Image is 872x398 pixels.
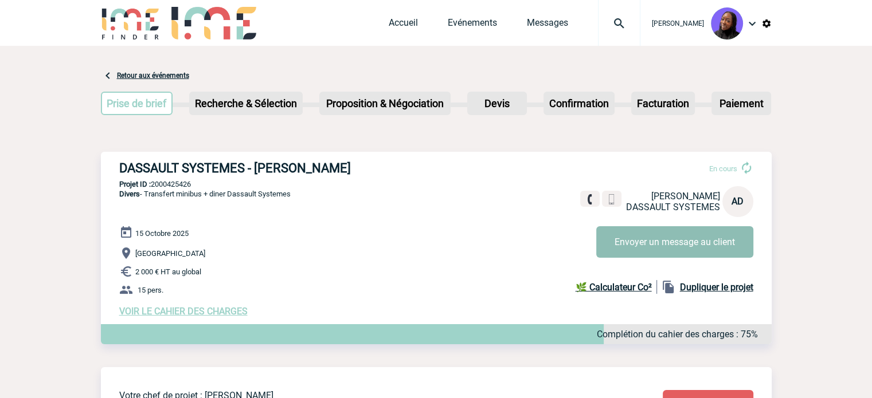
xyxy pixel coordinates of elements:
p: Facturation [632,93,694,114]
b: Dupliquer le projet [680,282,753,293]
a: Accueil [389,17,418,33]
span: AD [732,196,744,207]
a: 🌿 Calculateur Co² [576,280,657,294]
span: 2 000 € HT au global [135,267,201,276]
img: 131349-0.png [711,7,743,40]
img: IME-Finder [101,7,161,40]
p: 2000425426 [101,180,772,188]
p: Devis [468,93,526,114]
h3: DASSAULT SYSTEMES - [PERSON_NAME] [119,161,463,175]
img: portable.png [607,194,617,204]
span: 15 pers. [138,286,163,294]
p: Prise de brief [102,93,172,114]
span: [PERSON_NAME] [651,191,720,202]
a: VOIR LE CAHIER DES CHARGES [119,306,248,317]
span: Divers [119,190,140,198]
button: Envoyer un message au client [596,226,753,258]
img: file_copy-black-24dp.png [662,280,675,294]
p: Proposition & Négociation [320,93,449,114]
a: Retour aux événements [117,72,189,80]
p: Confirmation [545,93,613,114]
span: En cours [709,164,737,173]
img: fixe.png [585,194,595,204]
span: - Transfert minibus + diner Dassault Systemes [119,190,291,198]
span: DASSAULT SYSTEMES [626,202,720,212]
span: [PERSON_NAME] [652,19,704,27]
span: 15 Octobre 2025 [135,229,189,238]
p: Paiement [713,93,770,114]
span: [GEOGRAPHIC_DATA] [135,249,205,258]
a: Messages [527,17,568,33]
b: Projet ID : [119,180,151,188]
b: 🌿 Calculateur Co² [576,282,652,293]
p: Recherche & Sélection [190,93,302,114]
a: Evénements [448,17,497,33]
